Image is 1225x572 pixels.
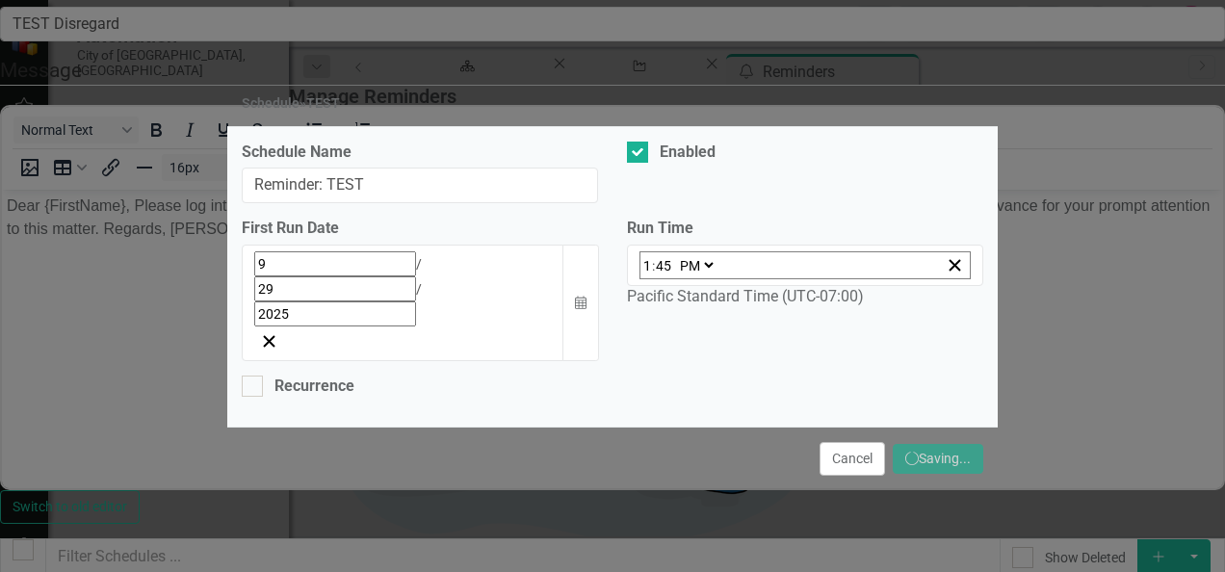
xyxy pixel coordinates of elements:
[627,218,983,240] label: Run Time
[242,96,340,111] div: Schedule » TEST
[416,256,422,272] span: /
[274,376,354,398] div: Recurrence
[655,252,672,278] input: --
[416,281,422,297] span: /
[627,286,983,308] div: Pacific Standard Time (UTC-07:00)
[652,257,655,274] span: :
[642,252,652,278] input: --
[242,218,598,240] div: First Run Date
[242,142,598,164] label: Schedule Name
[5,5,1216,51] p: Dear {FirstName}, Please log into ClearPoint and update the following items for the reporting per...
[660,142,716,164] div: Enabled
[893,444,983,474] button: Saving...
[242,168,598,203] input: Schedule Name
[820,442,885,476] button: Cancel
